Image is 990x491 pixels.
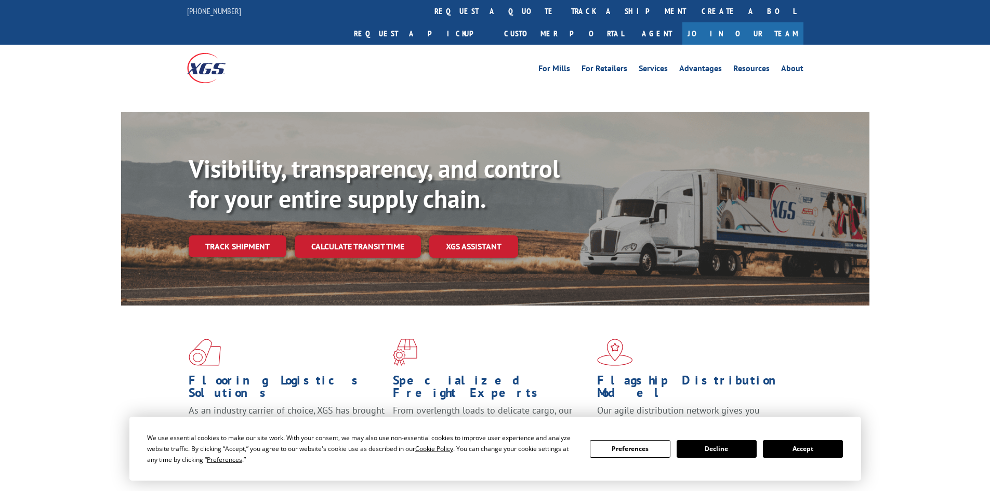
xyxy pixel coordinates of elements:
a: [PHONE_NUMBER] [187,6,241,16]
a: For Mills [538,64,570,76]
b: Visibility, transparency, and control for your entire supply chain. [189,152,560,215]
a: Join Our Team [682,22,803,45]
span: Preferences [207,455,242,464]
a: Services [639,64,668,76]
a: Track shipment [189,235,286,257]
span: Cookie Policy [415,444,453,453]
h1: Flagship Distribution Model [597,374,794,404]
a: Customer Portal [496,22,631,45]
img: xgs-icon-focused-on-flooring-red [393,339,417,366]
div: We use essential cookies to make our site work. With your consent, we may also use non-essential ... [147,432,577,465]
a: Request a pickup [346,22,496,45]
button: Accept [763,440,843,458]
img: xgs-icon-total-supply-chain-intelligence-red [189,339,221,366]
a: For Retailers [582,64,627,76]
button: Decline [677,440,757,458]
a: About [781,64,803,76]
div: Cookie Consent Prompt [129,417,861,481]
a: XGS ASSISTANT [429,235,518,258]
button: Preferences [590,440,670,458]
a: Resources [733,64,770,76]
p: From overlength loads to delicate cargo, our experienced staff knows the best way to move your fr... [393,404,589,450]
img: xgs-icon-flagship-distribution-model-red [597,339,633,366]
h1: Specialized Freight Experts [393,374,589,404]
a: Agent [631,22,682,45]
a: Advantages [679,64,722,76]
h1: Flooring Logistics Solutions [189,374,385,404]
a: Calculate transit time [295,235,421,258]
span: As an industry carrier of choice, XGS has brought innovation and dedication to flooring logistics... [189,404,385,441]
span: Our agile distribution network gives you nationwide inventory management on demand. [597,404,788,429]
